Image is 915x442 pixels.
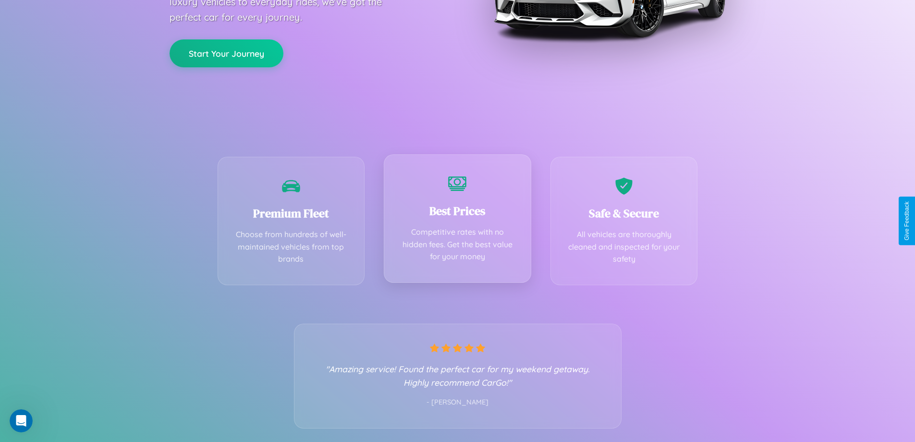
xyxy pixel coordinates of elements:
h3: Safe & Secure [565,205,683,221]
h3: Best Prices [399,203,516,219]
iframe: Intercom live chat [10,409,33,432]
div: Give Feedback [903,202,910,240]
p: All vehicles are thoroughly cleaned and inspected for your safety [565,228,683,265]
p: Competitive rates with no hidden fees. Get the best value for your money [399,226,516,263]
p: Choose from hundreds of well-maintained vehicles from top brands [232,228,350,265]
p: - [PERSON_NAME] [314,396,602,409]
h3: Premium Fleet [232,205,350,221]
button: Start Your Journey [170,39,283,67]
p: "Amazing service! Found the perfect car for my weekend getaway. Highly recommend CarGo!" [314,362,602,389]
